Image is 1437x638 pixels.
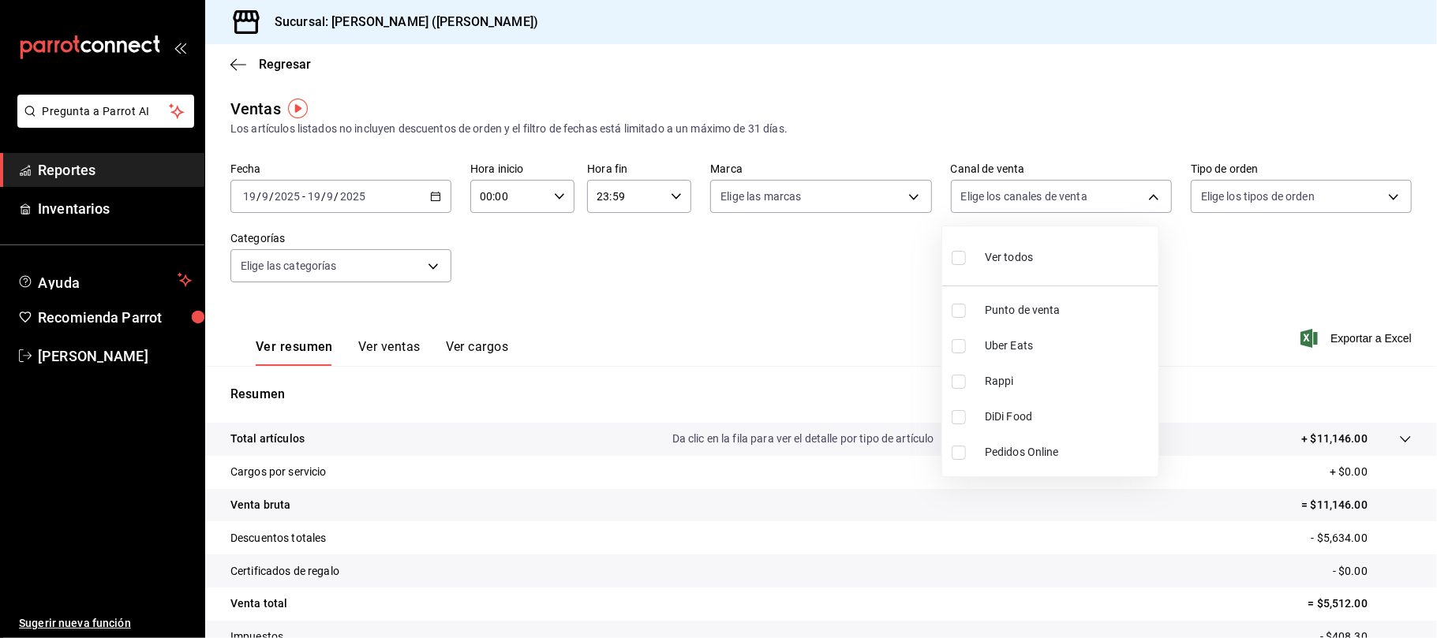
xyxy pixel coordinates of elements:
span: Uber Eats [985,338,1152,354]
span: DiDi Food [985,409,1152,425]
span: Punto de venta [985,302,1152,319]
span: Rappi [985,373,1152,390]
span: Pedidos Online [985,444,1152,461]
span: Ver todos [985,249,1033,266]
img: Tooltip marker [288,99,308,118]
